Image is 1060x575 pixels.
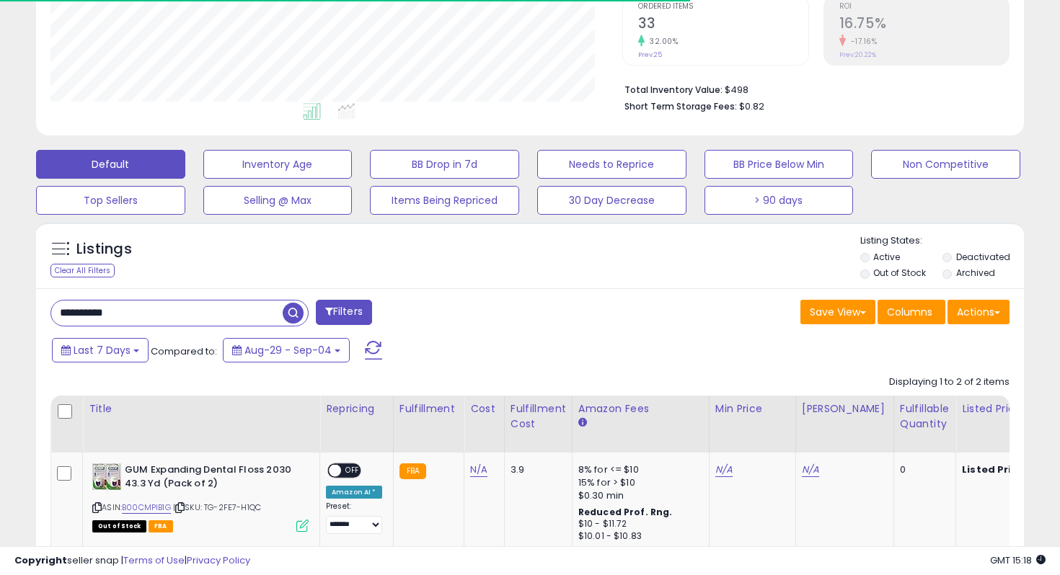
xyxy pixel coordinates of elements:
a: N/A [470,463,487,477]
button: Columns [878,300,945,324]
button: Items Being Repriced [370,186,519,215]
span: | SKU: TG-2FE7-H1QC [173,502,261,513]
div: ASIN: [92,463,309,530]
small: Amazon Fees. [578,416,587,429]
div: seller snap | | [14,554,250,568]
p: Listing States: [860,234,1025,248]
button: BB Drop in 7d [370,150,519,179]
button: Actions [948,300,1010,324]
div: $0.30 min [578,489,698,502]
h5: Listings [76,239,132,259]
button: Selling @ Max [203,186,353,215]
button: > 90 days [705,186,854,215]
button: Save View [800,300,875,324]
div: Displaying 1 to 2 of 2 items [889,375,1010,389]
div: Fulfillment [399,401,458,416]
span: Aug-29 - Sep-04 [244,343,332,357]
button: Aug-29 - Sep-04 [223,338,350,362]
span: FBA [149,520,173,532]
span: OFF [341,465,364,477]
span: Ordered Items [638,3,808,11]
div: 0 [900,463,945,476]
div: $10.01 - $10.83 [578,530,698,543]
b: GUM Expanding Dental Floss 2030 43.3 Yd (Pack of 2) [125,463,300,494]
b: Total Inventory Value: [624,84,723,96]
span: Compared to: [151,344,217,358]
span: ROI [839,3,1009,11]
small: 32.00% [645,36,678,47]
button: Inventory Age [203,150,353,179]
div: Amazon AI * [326,486,382,499]
a: N/A [715,463,733,477]
b: Short Term Storage Fees: [624,100,737,112]
div: Amazon Fees [578,401,703,416]
span: Last 7 Days [74,343,131,357]
a: B00CMPIB1G [122,502,171,514]
button: Filters [316,300,372,325]
span: Columns [887,305,932,319]
button: Non Competitive [871,150,1020,179]
button: Last 7 Days [52,338,149,362]
div: Fulfillment Cost [511,401,566,432]
a: Privacy Policy [187,553,250,567]
h2: 16.75% [839,15,1009,35]
button: Default [36,150,185,179]
small: Prev: 20.22% [839,50,876,59]
small: -17.16% [846,36,878,47]
strong: Copyright [14,553,67,567]
a: N/A [802,463,819,477]
span: All listings that are currently out of stock and unavailable for purchase on Amazon [92,520,146,532]
a: Terms of Use [123,553,185,567]
div: Min Price [715,401,790,416]
small: Prev: 25 [638,50,662,59]
button: 30 Day Decrease [537,186,686,215]
button: Top Sellers [36,186,185,215]
div: Cost [470,401,498,416]
li: $498 [624,80,999,97]
span: 2025-09-12 15:18 GMT [990,553,1046,567]
div: 3.9 [511,463,561,476]
img: 51vfC4dVmHL._SL40_.jpg [92,463,121,490]
label: Out of Stock [873,267,926,279]
div: 15% for > $10 [578,476,698,489]
button: Needs to Reprice [537,150,686,179]
div: Preset: [326,502,382,534]
div: Fulfillable Quantity [900,401,950,432]
small: FBA [399,463,426,479]
div: Repricing [326,401,387,416]
label: Archived [956,267,995,279]
div: [PERSON_NAME] [802,401,888,416]
b: Listed Price: [962,463,1028,476]
div: Title [89,401,314,416]
div: 8% for <= $10 [578,463,698,476]
button: BB Price Below Min [705,150,854,179]
div: Clear All Filters [50,264,115,277]
span: $0.82 [739,99,764,113]
div: $10 - $11.72 [578,518,698,530]
label: Active [873,251,900,263]
h2: 33 [638,15,808,35]
label: Deactivated [956,251,1010,263]
b: Reduced Prof. Rng. [578,506,673,518]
